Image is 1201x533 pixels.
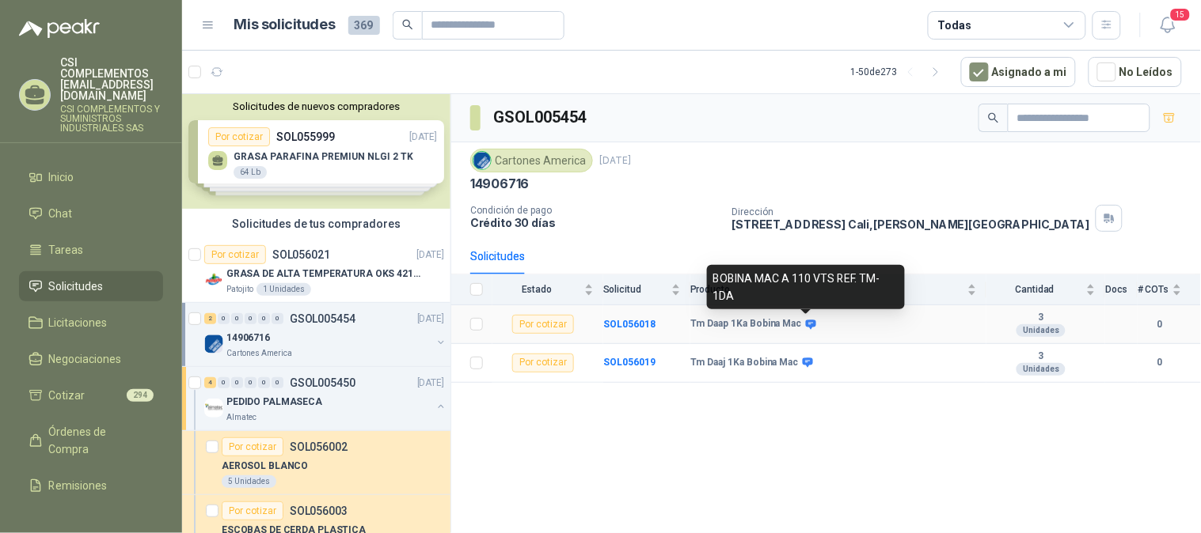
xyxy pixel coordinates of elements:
p: Almatec [226,411,257,424]
b: 0 [1138,317,1182,332]
span: # COTs [1138,284,1169,295]
div: 1 Unidades [257,283,311,296]
img: Company Logo [204,335,223,353]
p: GSOL005454 [290,313,355,324]
div: Por cotizar [512,353,574,372]
a: Solicitudes [19,271,163,301]
div: 0 [245,377,257,388]
div: BOBINA MAC A 110 VTS REF. TM-1DA [707,265,905,309]
span: Chat [49,205,73,222]
button: 15 [1153,11,1182,40]
button: Asignado a mi [961,57,1076,87]
a: Negociaciones [19,344,163,374]
div: 0 [258,313,270,324]
span: Remisiones [49,477,108,494]
p: [DATE] [417,248,444,263]
a: Chat [19,198,163,229]
button: Solicitudes de nuevos compradores [188,100,444,112]
div: 0 [245,313,257,324]
span: Solicitud [603,284,668,295]
div: 0 [258,377,270,388]
span: 15 [1169,7,1191,22]
img: Company Logo [204,399,223,418]
img: Company Logo [204,270,223,289]
div: Unidades [1017,324,1066,337]
a: 4 0 0 0 0 0 GSOL005450[DATE] Company LogoPEDIDO PALMASECAAlmatec [204,373,447,424]
div: 0 [231,313,243,324]
a: Cotizar294 [19,380,163,410]
div: Unidades [1017,363,1066,376]
p: [DATE] [417,312,444,327]
p: Condición de pago [470,205,720,216]
th: # COTs [1138,274,1201,305]
b: 3 [986,312,1096,324]
p: Patojito [226,283,253,296]
div: 4 [204,377,216,388]
th: Cantidad [986,274,1105,305]
div: 0 [272,377,283,388]
a: 2 0 0 0 0 0 GSOL005454[DATE] Company Logo14906716Cartones America [204,309,447,360]
div: 1 - 50 de 273 [851,59,948,85]
p: 14906716 [470,176,530,192]
div: Por cotizar [222,437,283,456]
th: Estado [492,274,603,305]
div: Solicitudes [470,248,525,265]
h1: Mis solicitudes [234,13,336,36]
span: Producto [690,284,964,295]
p: SOL056003 [290,505,348,516]
img: Logo peakr [19,19,100,38]
p: SOL056021 [272,249,330,260]
button: No Leídos [1089,57,1182,87]
div: Por cotizar [512,315,574,334]
th: Docs [1105,274,1138,305]
div: Solicitudes de tus compradores [182,209,450,239]
h3: GSOL005454 [493,105,589,130]
p: 14906716 [226,331,270,346]
p: CSI COMPLEMENTOS [EMAIL_ADDRESS][DOMAIN_NAME] [60,57,163,101]
p: Dirección [732,206,1090,217]
p: Cartones America [226,347,292,360]
b: Tm Daap 1Ka Bobina Mac [690,318,802,331]
a: Remisiones [19,471,163,501]
p: [DATE] [417,376,444,391]
div: 0 [231,377,243,388]
div: 2 [204,313,216,324]
p: SOL056002 [290,441,348,452]
div: Cartones America [470,149,593,172]
span: Estado [492,284,581,295]
a: Licitaciones [19,308,163,338]
p: AEROSOL BLANCO [222,459,308,474]
span: Cantidad [986,284,1083,295]
span: Negociaciones [49,350,122,368]
span: search [402,19,413,30]
b: 0 [1138,355,1182,370]
a: Tareas [19,235,163,265]
img: Company Logo [473,152,491,169]
span: Licitaciones [49,314,108,331]
p: [DATE] [599,153,631,168]
span: Tareas [49,241,84,259]
span: Órdenes de Compra [49,423,148,458]
span: Inicio [49,168,74,186]
th: Solicitud [603,274,690,305]
p: CSI COMPLEMENTOS Y SUMINISTROS INDUSTRIALES SAS [60,104,163,133]
a: Por cotizarSOL056002AEROSOL BLANCO5 Unidades [182,431,450,495]
p: GSOL005450 [290,377,355,388]
span: 294 [127,389,154,402]
a: SOL056019 [603,357,656,368]
th: Producto [690,274,986,305]
b: 3 [986,350,1096,363]
div: 5 Unidades [222,475,276,488]
div: 0 [272,313,283,324]
span: search [988,112,999,123]
a: Por cotizarSOL056021[DATE] Company LogoGRASA DE ALTA TEMPERATURA OKS 4210 X 5 KGPatojito1 Unidades [182,239,450,303]
span: Cotizar [49,387,86,404]
div: Solicitudes de nuevos compradoresPor cotizarSOL055999[DATE] GRASA PARAFINA PREMIUN NLGI 2 TK64 Lb... [182,94,450,209]
div: 0 [218,313,230,324]
span: 369 [348,16,380,35]
a: Órdenes de Compra [19,417,163,464]
a: SOL056018 [603,319,656,330]
div: 0 [218,377,230,388]
p: Crédito 30 días [470,216,720,229]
